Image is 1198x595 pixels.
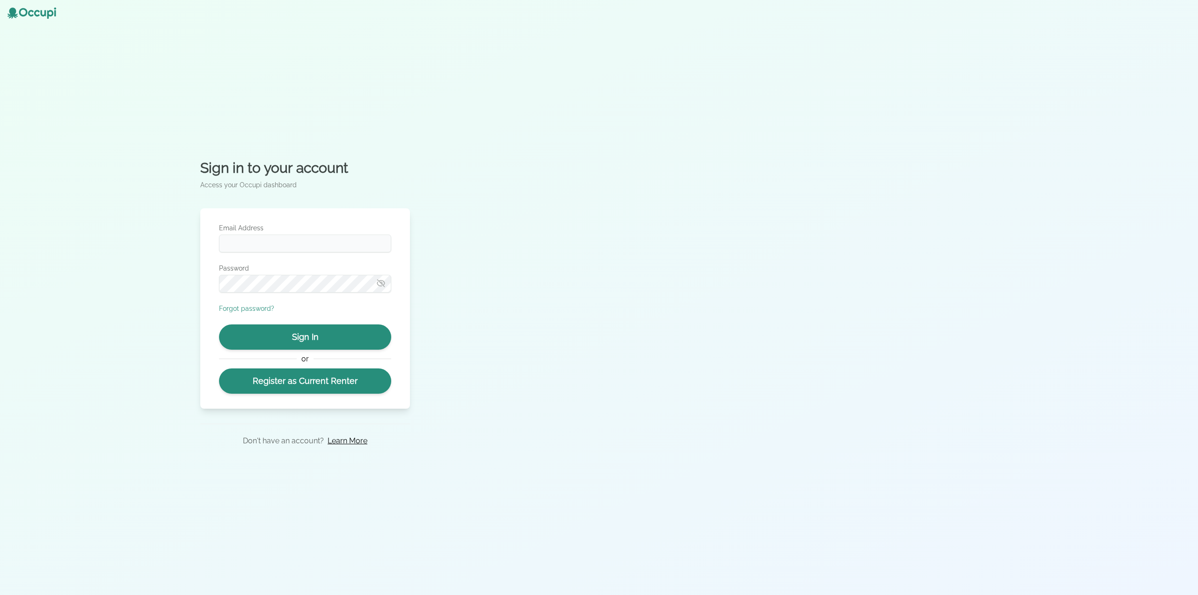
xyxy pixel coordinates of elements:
[200,160,410,176] h2: Sign in to your account
[219,264,391,273] label: Password
[219,304,274,313] button: Forgot password?
[219,223,391,233] label: Email Address
[200,180,410,190] p: Access your Occupi dashboard
[219,368,391,394] a: Register as Current Renter
[243,435,324,447] p: Don't have an account?
[328,435,367,447] a: Learn More
[219,324,391,350] button: Sign In
[297,353,313,365] span: or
